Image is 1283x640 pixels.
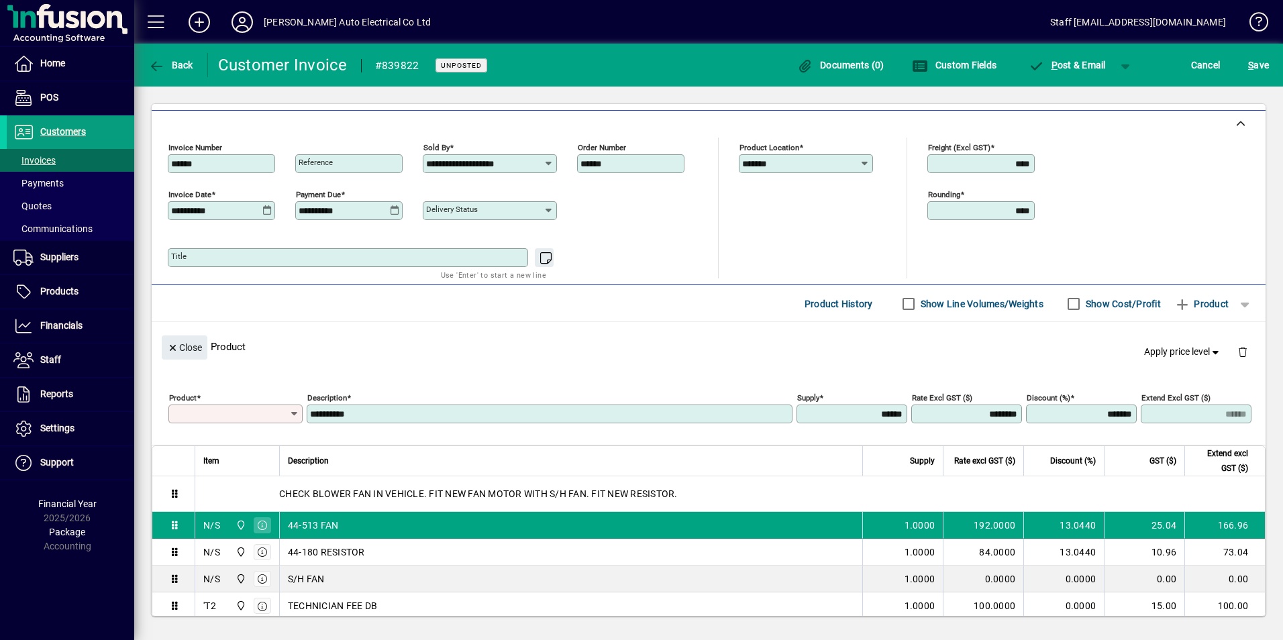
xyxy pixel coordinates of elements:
[1104,566,1184,592] td: 0.00
[40,126,86,137] span: Customers
[40,457,74,468] span: Support
[288,599,377,612] span: TECHNICIAN FEE DB
[168,143,222,152] mat-label: Invoice number
[134,53,208,77] app-page-header-button: Back
[218,54,348,76] div: Customer Invoice
[912,393,972,403] mat-label: Rate excl GST ($)
[40,92,58,103] span: POS
[1184,566,1265,592] td: 0.00
[1184,512,1265,539] td: 166.96
[1245,53,1272,77] button: Save
[13,223,93,234] span: Communications
[952,545,1015,559] div: 84.0000
[7,343,134,377] a: Staff
[168,190,211,199] mat-label: Invoice date
[40,252,79,262] span: Suppliers
[1139,340,1227,364] button: Apply price level
[799,292,878,316] button: Product History
[1023,539,1104,566] td: 13.0440
[905,519,935,532] span: 1.0000
[1193,446,1248,476] span: Extend excl GST ($)
[805,293,873,315] span: Product History
[905,572,935,586] span: 1.0000
[40,423,74,433] span: Settings
[203,454,219,468] span: Item
[299,158,333,167] mat-label: Reference
[1184,539,1265,566] td: 73.04
[1027,393,1070,403] mat-label: Discount (%)
[148,60,193,70] span: Back
[1141,393,1211,403] mat-label: Extend excl GST ($)
[952,519,1015,532] div: 192.0000
[7,378,134,411] a: Reports
[7,172,134,195] a: Payments
[40,388,73,399] span: Reports
[7,81,134,115] a: POS
[375,55,419,76] div: #839822
[797,60,884,70] span: Documents (0)
[1051,60,1058,70] span: P
[1050,454,1096,468] span: Discount (%)
[264,11,431,33] div: [PERSON_NAME] Auto Electrical Co Ltd
[1104,539,1184,566] td: 10.96
[1188,53,1224,77] button: Cancel
[145,53,197,77] button: Back
[1021,53,1113,77] button: Post & Email
[910,454,935,468] span: Supply
[1028,60,1106,70] span: ost & Email
[952,572,1015,586] div: 0.0000
[203,599,216,612] div: 'T2
[7,446,134,480] a: Support
[232,518,248,533] span: Central
[1248,54,1269,76] span: ave
[203,572,220,586] div: N/S
[1239,3,1266,46] a: Knowledge Base
[49,527,85,537] span: Package
[152,322,1266,371] div: Product
[40,286,79,297] span: Products
[7,149,134,172] a: Invoices
[441,61,482,70] span: Unposted
[1227,335,1259,368] button: Delete
[40,320,83,331] span: Financials
[1023,566,1104,592] td: 0.0000
[441,267,546,282] mat-hint: Use 'Enter' to start a new line
[1104,512,1184,539] td: 25.04
[7,47,134,81] a: Home
[905,599,935,612] span: 1.0000
[158,341,211,353] app-page-header-button: Close
[912,60,996,70] span: Custom Fields
[169,393,197,403] mat-label: Product
[1174,293,1229,315] span: Product
[7,275,134,309] a: Products
[13,201,52,211] span: Quotes
[232,545,248,559] span: Central
[905,545,935,559] span: 1.0000
[13,155,56,166] span: Invoices
[38,498,97,509] span: Financial Year
[13,178,64,189] span: Payments
[288,545,365,559] span: 44-180 RESISTOR
[1104,592,1184,619] td: 15.00
[1227,345,1259,358] app-page-header-button: Delete
[288,572,325,586] span: S/H FAN
[1023,512,1104,539] td: 13.0440
[1050,11,1226,33] div: Staff [EMAIL_ADDRESS][DOMAIN_NAME]
[171,252,187,261] mat-label: Title
[1149,454,1176,468] span: GST ($)
[178,10,221,34] button: Add
[426,205,478,214] mat-label: Delivery status
[7,217,134,240] a: Communications
[578,143,626,152] mat-label: Order number
[954,454,1015,468] span: Rate excl GST ($)
[7,412,134,445] a: Settings
[928,190,960,199] mat-label: Rounding
[1191,54,1221,76] span: Cancel
[797,393,819,403] mat-label: Supply
[909,53,1000,77] button: Custom Fields
[952,599,1015,612] div: 100.0000
[739,143,799,152] mat-label: Product location
[1248,60,1253,70] span: S
[1083,297,1161,311] label: Show Cost/Profit
[288,454,329,468] span: Description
